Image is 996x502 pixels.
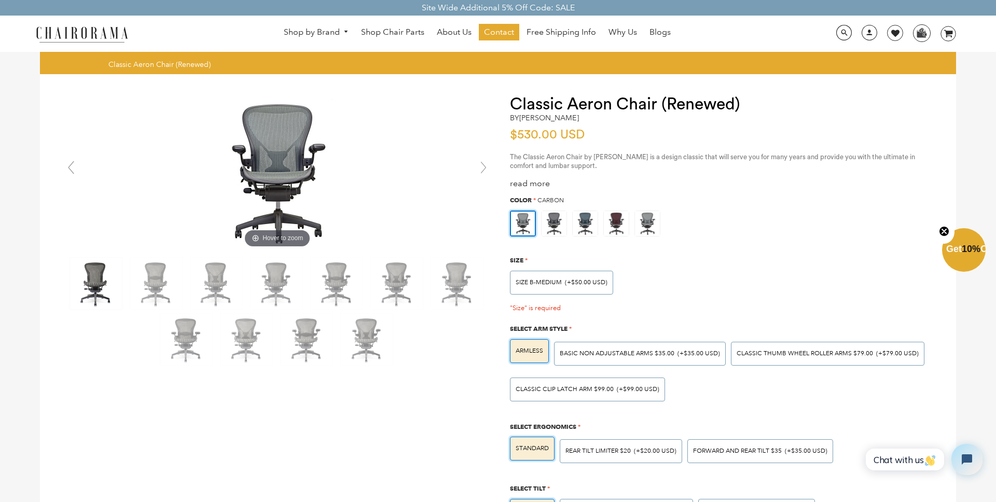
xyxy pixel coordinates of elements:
[914,25,930,40] img: WhatsApp_Image_2024-07-12_at_16.23.01.webp
[608,27,637,38] span: Why Us
[649,27,671,38] span: Blogs
[479,24,519,40] a: Contact
[30,25,134,43] img: chairorama
[510,256,523,264] span: Size
[560,350,674,357] span: BASIC NON ADJUSTABLE ARMS $35.00
[190,258,242,310] img: Classic Aeron Chair (Renewed) - chairorama
[537,197,564,204] span: Carbon
[281,314,333,366] img: Classic Aeron Chair (Renewed) - chairorama
[251,258,302,310] img: Classic Aeron Chair (Renewed) - chairorama
[573,211,598,236] img: https://apo-admin.mageworx.com/front/img/chairorama.myshopify.com/934f279385142bb1386b89575167202...
[962,244,980,254] span: 10%
[946,244,994,254] span: Get Off
[431,258,483,310] img: Classic Aeron Chair (Renewed) - chairorama
[510,178,936,189] div: read more
[510,154,915,169] span: The Classic Aeron Chair by [PERSON_NAME] is a design classic that will serve you for many years a...
[178,24,777,43] nav: DesktopNavigation
[108,60,214,69] nav: breadcrumbs
[876,351,919,357] span: (+$79.00 USD)
[510,196,532,204] span: Color
[519,113,579,122] a: [PERSON_NAME]
[542,211,566,236] img: https://apo-admin.mageworx.com/front/img/chairorama.myshopify.com/f520d7dfa44d3d2e85a5fe9a0a95ca9...
[356,24,430,40] a: Shop Chair Parts
[160,314,212,366] img: Classic Aeron Chair (Renewed) - chairorama
[437,27,472,38] span: About Us
[934,220,955,244] button: Close teaser
[432,24,477,40] a: About Us
[516,444,549,452] span: STANDARD
[942,229,986,273] div: Get10%OffClose teaser
[279,24,354,40] a: Shop by Brand
[737,350,873,357] span: Classic Thumb Wheel Roller Arms $79.00
[516,347,543,355] span: ARMLESS
[565,447,631,455] span: Rear Tilt Limiter $20
[108,60,211,69] span: Classic Aeron Chair (Renewed)
[361,27,424,38] span: Shop Chair Parts
[516,278,562,286] span: SIZE B-MEDIUM
[644,24,676,40] a: Blogs
[341,314,393,366] img: Classic Aeron Chair (Renewed) - chairorama
[510,423,576,430] span: Select Ergonomics
[200,167,355,177] a: Hover to zoom
[565,280,607,286] span: (+$50.00 USD)
[511,212,535,235] img: https://apo-admin.mageworx.com/front/img/chairorama.myshopify.com/ae6848c9e4cbaa293e2d516f385ec6e...
[603,24,642,40] a: Why Us
[510,95,936,114] h1: Classic Aeron Chair (Renewed)
[510,129,585,141] span: $530.00 USD
[484,27,514,38] span: Contact
[521,24,601,40] a: Free Shipping Info
[677,351,720,357] span: (+$35.00 USD)
[130,258,182,310] img: Classic Aeron Chair (Renewed) - chairorama
[70,258,122,310] img: Classic Aeron Chair (Renewed) - chairorama
[371,258,423,310] img: Classic Aeron Chair (Renewed) - chairorama
[510,484,546,492] span: Select Tilt
[311,258,363,310] img: Classic Aeron Chair (Renewed) - chairorama
[785,448,827,454] span: (+$35.00 USD)
[693,447,782,455] span: Forward And Rear Tilt $35
[604,211,629,236] img: https://apo-admin.mageworx.com/front/img/chairorama.myshopify.com/f0a8248bab2644c909809aada6fe08d...
[617,386,659,393] span: (+$99.00 USD)
[854,435,991,484] iframe: Tidio Chat
[634,448,676,454] span: (+$20.00 USD)
[510,304,936,313] div: "Size" is required
[527,27,596,38] span: Free Shipping Info
[510,325,568,332] span: Select Arm Style
[635,211,660,236] img: https://apo-admin.mageworx.com/front/img/chairorama.myshopify.com/ae6848c9e4cbaa293e2d516f385ec6e...
[220,314,272,366] img: Classic Aeron Chair (Renewed) - chairorama
[510,114,579,122] h2: by
[516,385,614,393] span: Classic Clip Latch Arm $99.00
